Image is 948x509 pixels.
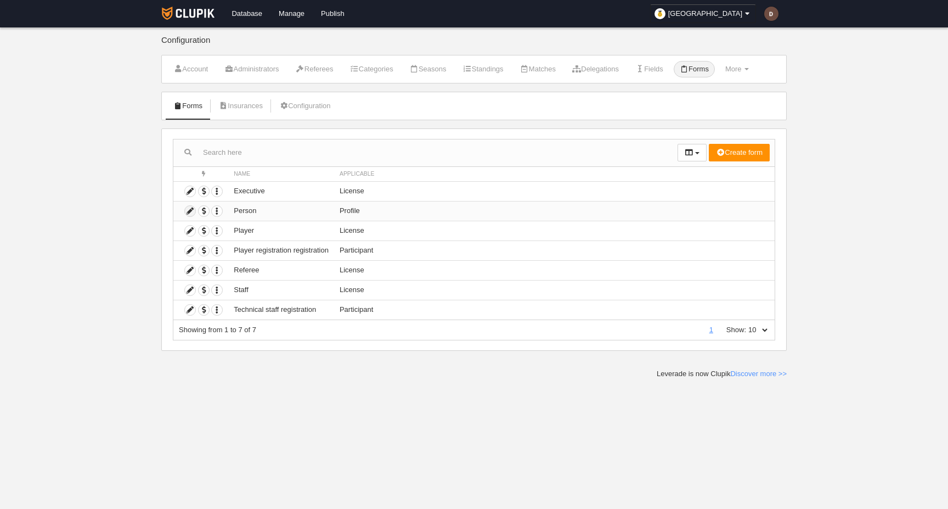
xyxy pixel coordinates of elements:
img: Clupik [162,7,215,20]
a: Fields [629,61,669,77]
a: Account [167,61,214,77]
span: More [725,65,742,73]
td: License [334,260,775,280]
a: Referees [290,61,340,77]
div: Configuration [161,36,787,55]
td: Participant [334,240,775,260]
td: Staff [228,280,334,300]
button: Create form [709,144,770,161]
div: Leverade is now Clupik [657,369,787,379]
span: Applicable [340,171,375,177]
a: Insurances [213,98,269,114]
td: License [334,280,775,300]
a: Discover more >> [730,370,787,378]
label: Show: [715,325,746,335]
a: Forms [167,98,208,114]
td: Technical staff registration [228,300,334,320]
td: Person [228,201,334,221]
span: [GEOGRAPHIC_DATA] [668,8,742,19]
a: Seasons [404,61,453,77]
a: Configuration [273,98,337,114]
a: Categories [344,61,399,77]
a: Matches [514,61,562,77]
a: More [719,61,755,77]
a: Standings [457,61,510,77]
td: Participant [334,300,775,320]
td: Profile [334,201,775,221]
a: Administrators [218,61,285,77]
td: Referee [228,260,334,280]
a: Forms [674,61,715,77]
img: c2l6ZT0zMHgzMCZmcz05JnRleHQ9RCZiZz02ZDRjNDE%3D.png [764,7,778,21]
a: Delegations [566,61,625,77]
input: Search here [173,144,678,161]
span: Name [234,171,250,177]
td: License [334,181,775,201]
td: Player registration registration [228,240,334,260]
a: [GEOGRAPHIC_DATA] [650,4,756,23]
span: Showing from 1 to 7 of 7 [179,326,256,334]
td: Executive [228,181,334,201]
td: License [334,221,775,240]
a: 1 [707,326,715,334]
td: Player [228,221,334,240]
img: organizador.30x30.png [654,8,665,19]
